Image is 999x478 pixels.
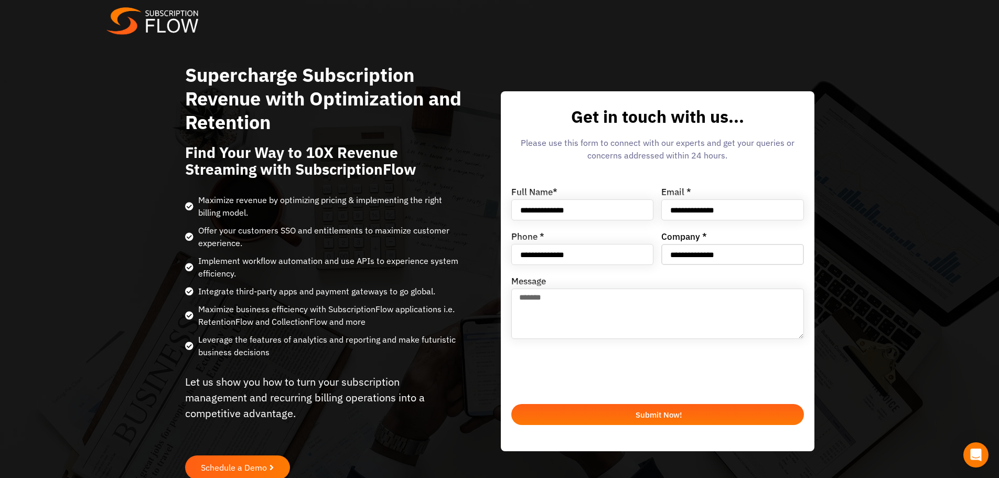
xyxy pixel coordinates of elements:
span: Maximize business efficiency with SubscriptionFlow applications i.e. RetentionFlow and Collection... [196,303,461,328]
div: Open Intercom Messenger [963,442,989,468]
label: Full Name* [511,188,557,199]
button: Submit Now! [511,404,804,425]
h1: Supercharge Subscription Revenue with Optimization and Retention [185,63,461,134]
div: Please use this form to connect with our experts and get your queries or concerns addressed withi... [511,136,804,167]
span: Maximize revenue by optimizing pricing & implementing the right billing model. [196,194,461,219]
h2: Get in touch with us... [511,107,804,126]
span: Schedule a Demo [201,463,267,472]
span: Leverage the features of analytics and reporting and make futuristic business decisions [196,333,461,358]
span: Offer your customers SSO and entitlements to maximize customer experience. [196,224,461,249]
span: Implement workflow automation and use APIs to experience system efficiency. [196,254,461,280]
h2: Find Your Way to 10X Revenue Streaming with SubscriptionFlow [185,144,461,178]
span: Integrate third-party apps and payment gateways to go global. [196,285,435,298]
iframe: reCAPTCHA [511,351,671,392]
p: Let us show you how to turn your subscription management and recurring billing operations into a ... [185,374,461,432]
label: Message [511,277,546,289]
label: Email * [661,188,691,199]
label: Phone * [511,232,544,244]
span: Submit Now! [636,411,682,419]
label: Company * [661,232,707,244]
